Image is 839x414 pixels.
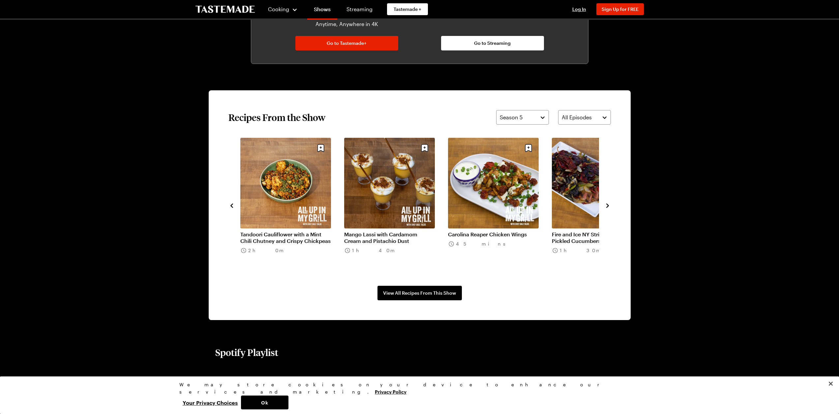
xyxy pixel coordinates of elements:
button: Log In [566,6,592,13]
button: Sign Up for FREE [596,3,644,15]
a: Tandoori Cauliflower with a Mint Chili Chutney and Crispy Chickpeas [240,231,331,244]
a: Go to Streaming [441,36,544,50]
a: Fire and Ice NY Strip Steak with Pickled Cucumbers [552,231,643,244]
span: All Episodes [562,113,592,121]
span: Go to Streaming [474,40,511,46]
span: Cooking [268,6,289,12]
div: 11 / 21 [552,138,656,273]
a: To Tastemade Home Page [195,6,255,13]
a: Shows [307,1,337,20]
a: View All Recipes From This Show [377,286,462,300]
span: Tastemade + [394,6,421,13]
div: We may store cookies on your device to enhance our services and marketing. [179,381,654,396]
button: Season 5 [496,110,549,125]
span: View All Recipes From This Show [383,290,456,296]
button: navigate to previous item [228,201,235,209]
div: 8 / 21 [240,138,344,273]
button: Save recipe [522,142,535,154]
a: Tastemade + [387,3,428,15]
button: Cooking [268,1,298,17]
a: Go to Tastemade+ [295,36,398,50]
div: Privacy [179,381,654,409]
button: Your Privacy Choices [179,396,241,409]
p: Watch Ad-Free on Any Device, Anytime, Anywhere in 4K [299,12,394,28]
a: Mango Lassi with Cardamom Cream and Pistachio Dust [344,231,435,244]
span: Log In [572,6,586,12]
button: navigate to next item [604,201,611,209]
h2: Spotify Playlist [215,346,278,358]
span: Go to Tastemade+ [327,40,367,46]
button: Ok [241,396,288,409]
span: Sign Up for FREE [602,6,639,12]
button: Save recipe [418,142,431,154]
button: All Episodes [558,110,611,125]
button: Close [824,376,838,391]
div: 10 / 21 [448,138,552,273]
h2: Recipes From the Show [228,111,325,123]
span: Season 5 [500,113,523,121]
p: Watch on Our Streaming Channels [445,12,540,28]
button: Save recipe [315,142,327,154]
div: 9 / 21 [344,138,448,273]
a: Carolina Reaper Chicken Wings [448,231,539,238]
a: More information about your privacy, opens in a new tab [375,388,406,395]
